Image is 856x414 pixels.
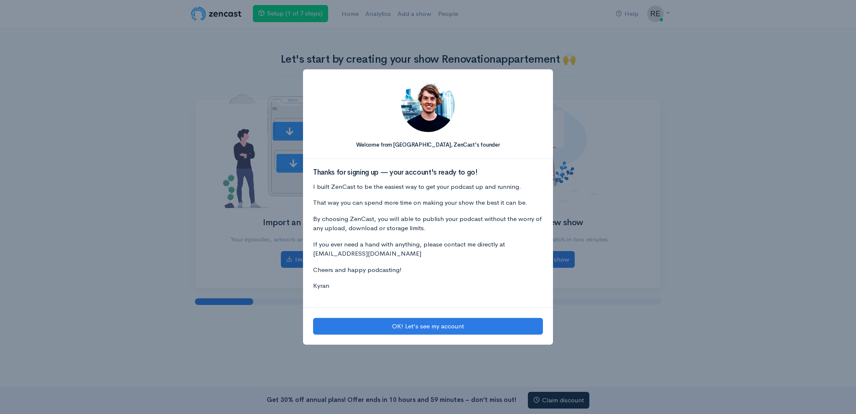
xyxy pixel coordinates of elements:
[313,240,543,259] p: If you ever need a hand with anything, please contact me directly at [EMAIL_ADDRESS][DOMAIN_NAME]
[313,281,543,291] p: Kyran
[313,198,543,208] p: That way you can spend more time on making your show the best it can be.
[313,142,543,148] h5: Welcome from [GEOGRAPHIC_DATA], ZenCast's founder
[313,169,543,177] h3: Thanks for signing up — your account's ready to go!
[313,182,543,192] p: I built ZenCast to be the easiest way to get your podcast up and running.
[313,214,543,233] p: By choosing ZenCast, you will able to publish your podcast without the worry of any upload, downl...
[313,318,543,335] button: OK! Let's see my account
[313,265,543,275] p: Cheers and happy podcasting!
